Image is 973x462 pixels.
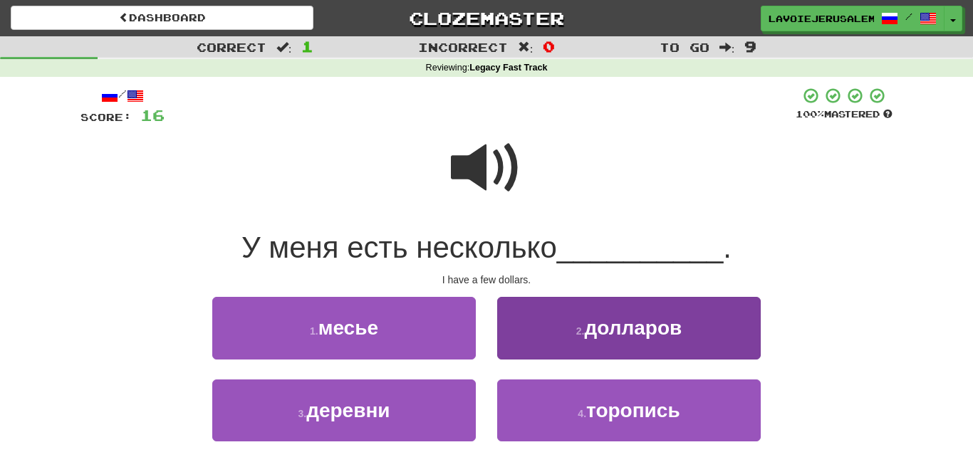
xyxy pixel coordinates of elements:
a: Clozemaster [335,6,638,31]
a: lavoiejerusalem / [761,6,945,31]
span: Correct [197,40,266,54]
button: 4.торопись [497,379,761,441]
div: / [80,87,165,105]
small: 2 . [576,325,585,337]
span: Incorrect [418,40,508,54]
span: 100 % [796,108,824,120]
span: : [719,41,735,53]
span: долларов [584,317,682,339]
span: __________ [557,231,724,264]
span: 0 [543,38,555,55]
span: lavoiejerusalem [769,12,874,25]
span: 9 [744,38,756,55]
small: 3 . [298,408,306,419]
span: месье [318,317,378,339]
span: To go [660,40,709,54]
a: Dashboard [11,6,313,30]
strong: Legacy Fast Track [469,63,547,73]
span: : [276,41,292,53]
span: / [905,11,912,21]
span: Score: [80,111,132,123]
button: 3.деревни [212,379,476,441]
small: 4 . [578,408,586,419]
span: 1 [301,38,313,55]
button: 1.месье [212,297,476,359]
span: : [518,41,534,53]
button: 2.долларов [497,297,761,359]
span: 16 [140,106,165,124]
span: У меня есть несколько [241,231,557,264]
span: деревни [306,399,390,421]
small: 1 . [310,325,318,337]
div: I have a few dollars. [80,273,893,287]
span: . [723,231,732,264]
div: Mastered [796,108,893,121]
span: торопись [586,399,680,421]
